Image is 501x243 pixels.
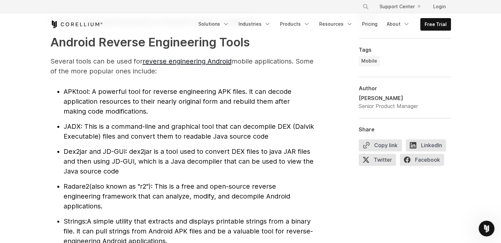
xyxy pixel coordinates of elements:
[64,217,87,225] span: Strings:
[400,154,444,166] span: Facebook
[64,148,125,155] span: Dex2jar and JD-GUI
[360,1,372,13] button: Search
[235,18,275,30] a: Industries
[354,1,451,13] div: Navigation Menu
[143,57,232,65] a: reverse engineering Android
[359,102,418,110] div: Senior Product Manager
[64,122,314,140] span: : This is a command-line and graphical tool that can decompile DEX (Dalvik Executable) files and ...
[64,148,314,175] span: : dex2jar is a tool used to convert DEX files to java JAR files and then using JD-GUI, which is a...
[276,18,314,30] a: Products
[421,18,451,30] a: Free Trial
[400,154,448,168] a: Facebook
[374,1,425,13] a: Support Center
[50,56,314,76] p: Several tools can be used for mobile applications. Some of the more popular ones include:
[64,88,292,115] span: : A powerful tool for reverse engineering APK files. It can decode application resources to their...
[50,20,103,28] a: Corellium Home
[361,58,377,64] span: Mobile
[383,18,414,30] a: About
[406,139,446,151] span: LinkedIn
[359,85,451,92] div: Author
[50,35,250,49] strong: Android Reverse Engineering Tools
[315,18,357,30] a: Resources
[194,18,451,31] div: Navigation Menu
[479,221,494,236] iframe: Intercom live chat
[359,94,418,102] div: [PERSON_NAME]
[359,139,402,151] button: Copy link
[64,88,88,95] span: APKtool
[358,18,381,30] a: Pricing
[359,154,396,166] span: Twitter
[64,182,290,210] span: (also known as "r2"): This is a free and open-source reverse engineering framework that can analy...
[359,126,451,133] div: Share
[194,18,233,30] a: Solutions
[359,56,380,66] a: Mobile
[428,1,451,13] a: Login
[64,182,89,190] span: Radare2
[406,139,450,154] a: LinkedIn
[64,122,81,130] span: JADX
[359,46,451,53] div: Tags
[359,154,400,168] a: Twitter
